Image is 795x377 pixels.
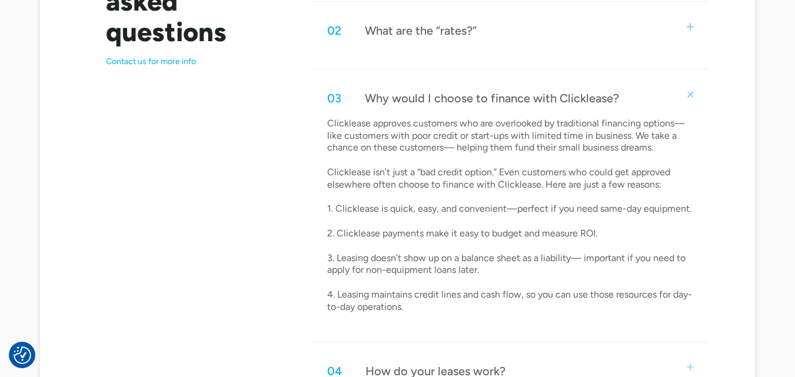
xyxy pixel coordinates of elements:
img: small plus [685,89,696,99]
img: Revisit consent button [14,346,31,364]
img: small plus [687,363,694,371]
p: Contact us for more info [106,56,285,67]
div: 02 [327,23,341,38]
div: Why would I choose to finance with Clicklease? [365,91,619,106]
button: Consent Preferences [14,346,31,364]
p: Clicklease approves customers who are overlooked by traditional financing options—like customers ... [327,118,694,313]
img: small plus [687,23,694,31]
div: What are the “rates?” [365,23,477,38]
div: 03 [327,91,341,106]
